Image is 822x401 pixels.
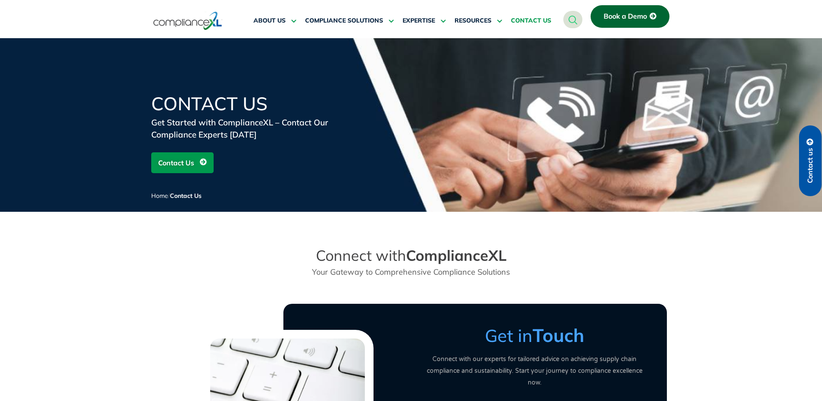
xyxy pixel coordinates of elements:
[406,246,507,265] strong: ComplianceXL
[604,13,647,20] span: Book a Demo
[305,17,383,25] span: COMPLIANCE SOLUTIONS
[151,95,359,113] h1: Contact Us
[284,266,539,278] p: Your Gateway to Comprehensive Compliance Solutions
[420,353,650,388] p: Connect with our experts for tailored advice on achieving supply chain compliance and sustainabil...
[284,247,539,265] h2: Connect with
[151,192,168,200] a: Home
[591,5,669,28] a: Book a Demo
[151,152,214,173] a: Contact Us
[533,324,584,347] strong: Touch
[511,10,551,31] a: CONTACT US
[455,10,502,31] a: RESOURCES
[420,325,650,346] h3: Get in
[151,116,359,141] div: Get Started with ComplianceXL – Contact Our Compliance Experts [DATE]
[153,11,222,31] img: logo-one.svg
[305,10,394,31] a: COMPLIANCE SOLUTIONS
[151,192,201,200] span: /
[455,17,491,25] span: RESOURCES
[158,154,194,171] span: Contact Us
[563,11,582,28] a: navsearch-button
[799,125,822,196] a: Contact us
[806,148,814,183] span: Contact us
[511,17,551,25] span: CONTACT US
[403,10,446,31] a: EXPERTISE
[403,17,435,25] span: EXPERTISE
[170,192,201,200] span: Contact Us
[253,10,296,31] a: ABOUT US
[253,17,286,25] span: ABOUT US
